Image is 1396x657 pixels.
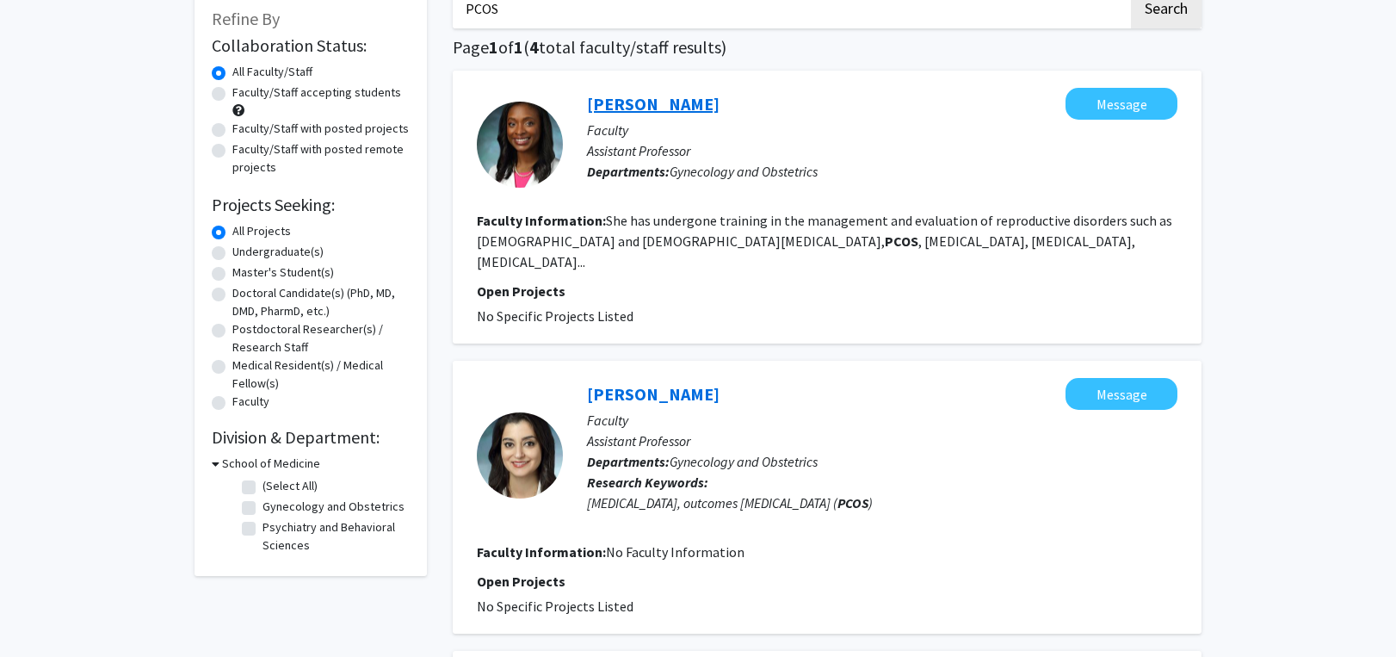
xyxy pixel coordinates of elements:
[232,356,410,393] label: Medical Resident(s) / Medical Fellow(s)
[670,163,818,180] span: Gynecology and Obstetrics
[587,453,670,470] b: Departments:
[529,36,539,58] span: 4
[587,431,1177,451] p: Assistant Professor
[212,35,410,56] h2: Collaboration Status:
[232,393,269,411] label: Faculty
[453,37,1201,58] h1: Page of ( total faculty/staff results)
[477,281,1177,301] p: Open Projects
[477,307,633,325] span: No Specific Projects Listed
[477,212,606,229] b: Faculty Information:
[477,571,1177,592] p: Open Projects
[587,474,708,491] b: Research Keywords:
[212,8,280,29] span: Refine By
[232,284,410,320] label: Doctoral Candidate(s) (PhD, MD, DMD, PharmD, etc.)
[670,453,818,470] span: Gynecology and Obstetrics
[222,455,320,473] h3: School of Medicine
[587,120,1177,140] p: Faculty
[514,36,523,58] span: 1
[587,163,670,180] b: Departments:
[232,140,410,177] label: Faculty/Staff with posted remote projects
[587,493,1177,513] div: [MEDICAL_DATA], outcomes [MEDICAL_DATA] ( )
[1066,378,1177,410] button: Message Pardis Hosseinzadeh
[837,494,868,511] b: PCOS
[263,498,405,516] label: Gynecology and Obstetrics
[263,518,405,555] label: Psychiatry and Behavioral Sciences
[232,120,409,138] label: Faculty/Staff with posted projects
[489,36,498,58] span: 1
[232,243,324,261] label: Undergraduate(s)
[587,410,1177,431] p: Faculty
[232,320,410,356] label: Postdoctoral Researcher(s) / Research Staff
[232,84,401,102] label: Faculty/Staff accepting students
[1066,88,1177,120] button: Message Kamaria Cayton Vaught
[477,543,606,561] b: Faculty Information:
[13,580,73,644] iframe: Chat
[232,63,312,81] label: All Faculty/Staff
[477,212,1172,270] fg-read-more: She has undergone training in the management and evaluation of reproductive disorders such as [DE...
[477,598,633,615] span: No Specific Projects Listed
[212,195,410,215] h2: Projects Seeking:
[587,140,1177,161] p: Assistant Professor
[232,222,291,240] label: All Projects
[606,543,744,561] span: No Faculty Information
[263,477,318,495] label: (Select All)
[212,427,410,448] h2: Division & Department:
[587,383,720,405] a: [PERSON_NAME]
[232,263,334,282] label: Master's Student(s)
[885,232,918,250] b: PCOS
[587,93,720,115] a: [PERSON_NAME]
